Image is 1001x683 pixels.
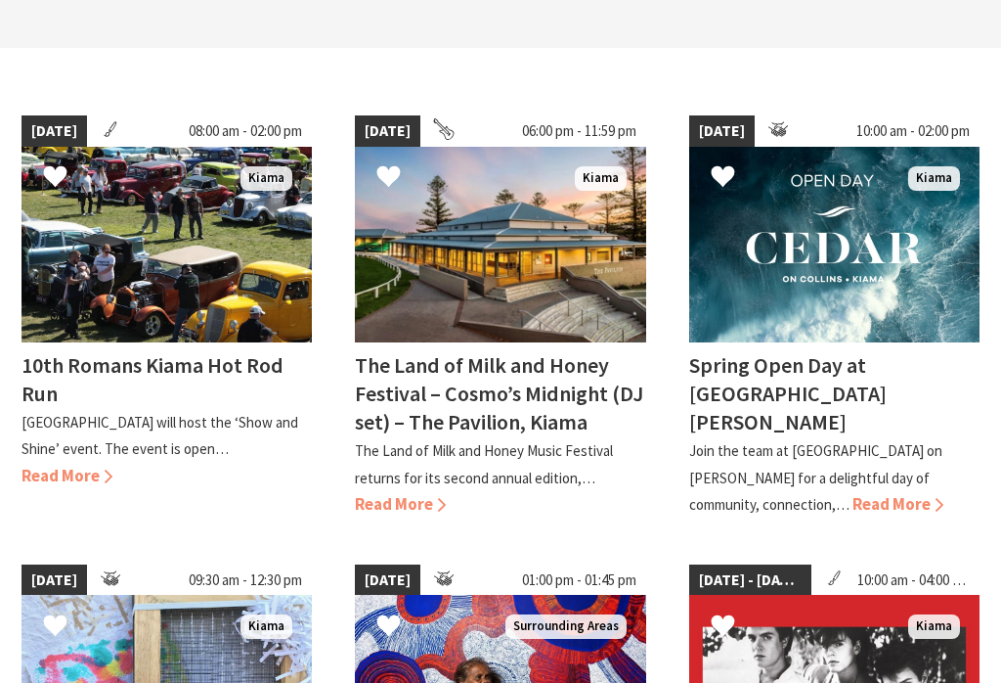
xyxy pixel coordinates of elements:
[240,615,292,639] span: Kiama
[908,615,960,639] span: Kiama
[689,565,811,596] span: [DATE] - [DATE]
[355,441,613,486] p: The Land of Milk and Honey Music Festival returns for its second annual edition,…
[22,115,87,147] span: [DATE]
[22,351,283,407] h4: 10th Romans Kiama Hot Rod Run
[355,115,645,518] a: [DATE] 06:00 pm - 11:59 pm Land of Milk an Honey Festival Kiama The Land of Milk and Honey Festiv...
[575,166,627,191] span: Kiama
[355,493,446,515] span: Read More
[22,465,112,486] span: Read More
[689,351,887,435] h4: Spring Open Day at [GEOGRAPHIC_DATA][PERSON_NAME]
[505,615,627,639] span: Surrounding Areas
[355,147,645,342] img: Land of Milk an Honey Festival
[22,413,298,458] p: [GEOGRAPHIC_DATA] will host the ‘Show and Shine’ event. The event is open…
[512,565,646,596] span: 01:00 pm - 01:45 pm
[355,115,420,147] span: [DATE]
[355,565,420,596] span: [DATE]
[355,351,643,435] h4: The Land of Milk and Honey Festival – Cosmo’s Midnight (DJ set) – The Pavilion, Kiama
[240,166,292,191] span: Kiama
[22,147,312,342] img: Hot Rod Run Kiama
[848,565,979,596] span: 10:00 am - 04:00 pm
[512,115,646,147] span: 06:00 pm - 11:59 pm
[689,441,942,513] p: Join the team at [GEOGRAPHIC_DATA] on [PERSON_NAME] for a delightful day of community, connection,…
[22,115,312,518] a: [DATE] 08:00 am - 02:00 pm Hot Rod Run Kiama Kiama 10th Romans Kiama Hot Rod Run [GEOGRAPHIC_DATA...
[691,594,755,660] button: Click to Favourite Kiama Record Fair
[357,594,420,660] button: Click to Favourite Talk – For the Generations to Follow: Art Centres, Storylines and Cultural Con...
[23,594,87,660] button: Click to Favourite Handmade Recycled Paper Making
[23,145,87,211] button: Click to Favourite 10th Romans Kiama Hot Rod Run
[847,115,979,147] span: 10:00 am - 02:00 pm
[852,493,943,515] span: Read More
[179,565,312,596] span: 09:30 am - 12:30 pm
[691,145,755,211] button: Click to Favourite Spring Open Day at Cedar on Collins
[689,115,755,147] span: [DATE]
[22,565,87,596] span: [DATE]
[179,115,312,147] span: 08:00 am - 02:00 pm
[908,166,960,191] span: Kiama
[357,145,420,211] button: Click to Favourite The Land of Milk and Honey Festival – Cosmo’s Midnight (DJ set) – The Pavilion...
[689,115,979,518] a: [DATE] 10:00 am - 02:00 pm Kiama Spring Open Day at [GEOGRAPHIC_DATA][PERSON_NAME] Join the team ...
